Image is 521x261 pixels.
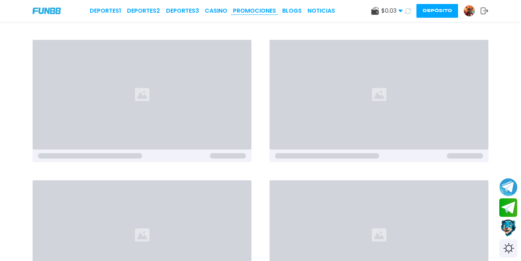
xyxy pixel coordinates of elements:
button: Join telegram channel [499,178,517,197]
span: $ 0.03 [381,7,403,15]
button: Depósito [416,4,458,18]
button: Join telegram [499,198,517,217]
a: BLOGS [282,7,302,15]
a: Promociones [233,7,276,15]
a: Deportes1 [90,7,121,15]
img: Company Logo [33,8,61,14]
div: Switch theme [499,239,517,257]
img: Avatar [464,5,475,16]
a: CASINO [205,7,227,15]
a: NOTICIAS [308,7,335,15]
a: Avatar [463,5,480,17]
a: Deportes3 [166,7,199,15]
a: Deportes2 [127,7,160,15]
button: Contact customer service [499,219,517,237]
